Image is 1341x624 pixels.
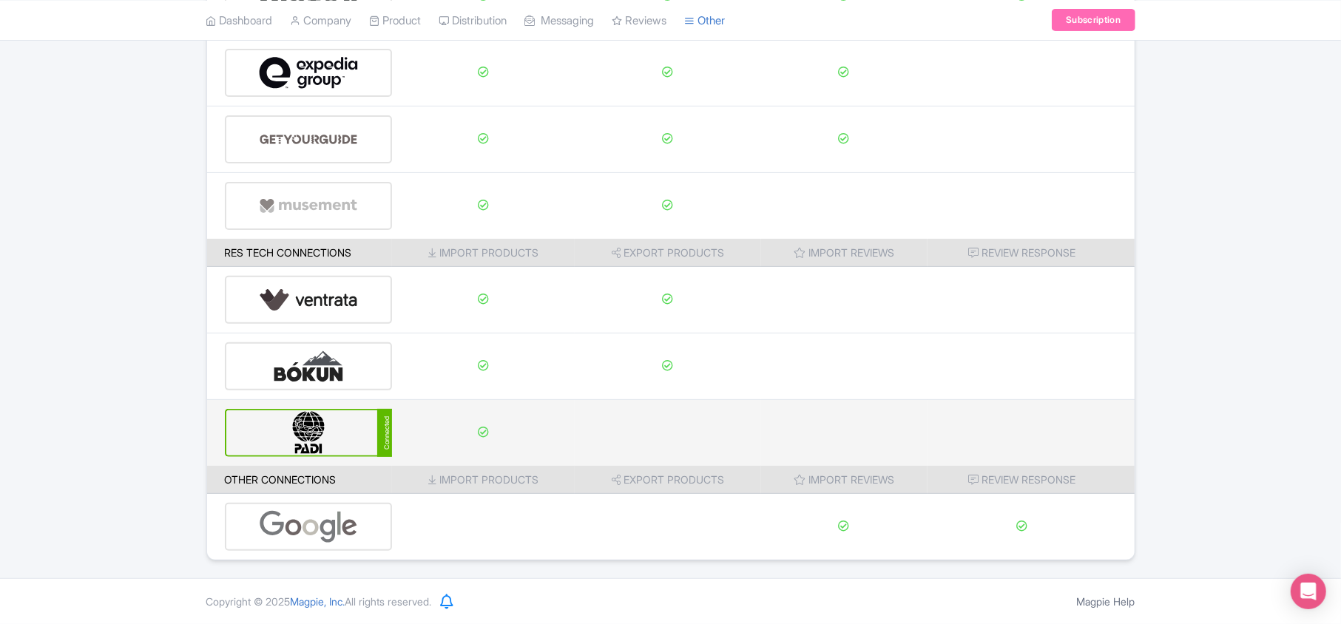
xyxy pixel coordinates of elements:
img: padi-d8839556b6cfbd2c30d3e47ef5cc6c4e.svg [259,410,359,455]
a: Subscription [1052,9,1135,31]
th: Res Tech Connections [207,239,393,267]
img: musement-dad6797fd076d4ac540800b229e01643.svg [259,183,358,228]
th: Import Products [392,466,575,494]
img: google-96de159c2084212d3cdd3c2fb262314c.svg [259,504,358,549]
img: ventrata-b8ee9d388f52bb9ce077e58fa33de912.svg [259,277,358,322]
th: Review Response [928,466,1135,494]
div: Connected [377,409,392,457]
th: Import Products [392,239,575,267]
a: Magpie Help [1077,595,1135,608]
div: Copyright © 2025 All rights reserved. [197,594,441,609]
img: get_your_guide-5a6366678479520ec94e3f9d2b9f304b.svg [259,117,358,162]
img: bokun-9d666bd0d1b458dbc8a9c3d52590ba5a.svg [259,344,358,389]
th: Import Reviews [761,239,928,267]
img: expedia-9e2f273c8342058d41d2cc231867de8b.svg [259,50,358,95]
a: Connected [225,409,393,457]
th: Other Connections [207,466,393,494]
th: Review Response [928,239,1135,267]
div: Open Intercom Messenger [1291,574,1326,609]
th: Export Products [575,239,761,267]
th: Import Reviews [761,466,928,494]
th: Export Products [575,466,761,494]
span: Magpie, Inc. [291,595,345,608]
